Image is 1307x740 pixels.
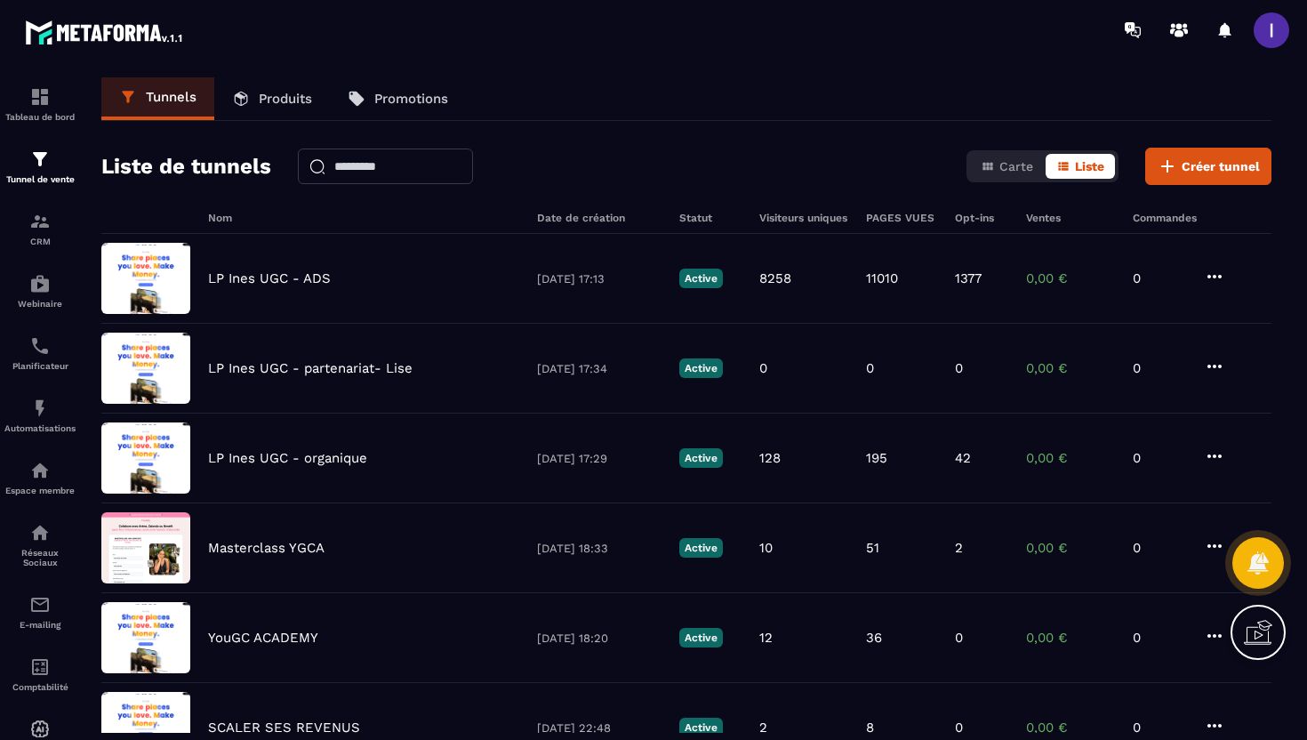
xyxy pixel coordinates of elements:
[4,135,76,197] a: formationformationTunnel de vente
[29,149,51,170] img: formation
[1145,148,1271,185] button: Créer tunnel
[4,237,76,246] p: CRM
[537,452,662,465] p: [DATE] 17:29
[759,270,791,286] p: 8258
[208,540,325,556] p: Masterclass YGCA
[330,77,466,120] a: Promotions
[4,322,76,384] a: schedulerschedulerPlanificateur
[537,212,662,224] h6: Date de création
[999,159,1033,173] span: Carte
[1026,270,1115,286] p: 0,00 €
[537,272,662,286] p: [DATE] 17:13
[29,273,51,294] img: automations
[679,448,723,468] p: Active
[1133,630,1186,646] p: 0
[955,630,963,646] p: 0
[1182,157,1260,175] span: Créer tunnel
[208,630,318,646] p: YouGC ACADEMY
[1133,540,1186,556] p: 0
[4,112,76,122] p: Tableau de bord
[101,422,190,494] img: image
[29,719,51,740] img: automations
[955,212,1008,224] h6: Opt-ins
[4,174,76,184] p: Tunnel de vente
[208,212,519,224] h6: Nom
[29,522,51,543] img: social-network
[866,212,937,224] h6: PAGES VUES
[679,269,723,288] p: Active
[955,720,963,736] p: 0
[866,360,874,376] p: 0
[101,512,190,583] img: image
[866,720,874,736] p: 8
[29,460,51,481] img: automations
[101,243,190,314] img: image
[29,656,51,678] img: accountant
[759,540,773,556] p: 10
[537,362,662,375] p: [DATE] 17:34
[679,628,723,647] p: Active
[1026,450,1115,466] p: 0,00 €
[1026,212,1115,224] h6: Ventes
[759,212,848,224] h6: Visiteurs uniques
[1133,270,1186,286] p: 0
[25,16,185,48] img: logo
[866,630,882,646] p: 36
[679,212,742,224] h6: Statut
[4,548,76,567] p: Réseaux Sociaux
[4,197,76,260] a: formationformationCRM
[1133,450,1186,466] p: 0
[146,89,196,105] p: Tunnels
[29,86,51,108] img: formation
[4,260,76,322] a: automationsautomationsWebinaire
[101,333,190,404] img: image
[4,73,76,135] a: formationformationTableau de bord
[759,720,767,736] p: 2
[679,358,723,378] p: Active
[4,423,76,433] p: Automatisations
[101,602,190,673] img: image
[4,620,76,630] p: E-mailing
[1133,720,1186,736] p: 0
[1133,360,1186,376] p: 0
[29,335,51,357] img: scheduler
[4,643,76,705] a: accountantaccountantComptabilité
[101,149,271,184] h2: Liste de tunnels
[208,270,331,286] p: LP Ines UGC - ADS
[214,77,330,120] a: Produits
[4,299,76,309] p: Webinaire
[537,542,662,555] p: [DATE] 18:33
[4,384,76,446] a: automationsautomationsAutomatisations
[208,450,367,466] p: LP Ines UGC - organique
[29,398,51,419] img: automations
[1026,630,1115,646] p: 0,00 €
[866,540,879,556] p: 51
[1026,540,1115,556] p: 0,00 €
[208,360,413,376] p: LP Ines UGC - partenariat- Lise
[4,486,76,495] p: Espace membre
[955,540,963,556] p: 2
[4,446,76,509] a: automationsautomationsEspace membre
[101,77,214,120] a: Tunnels
[537,631,662,645] p: [DATE] 18:20
[4,509,76,581] a: social-networksocial-networkRéseaux Sociaux
[4,581,76,643] a: emailemailE-mailing
[4,361,76,371] p: Planificateur
[1046,154,1115,179] button: Liste
[29,211,51,232] img: formation
[29,594,51,615] img: email
[866,450,887,466] p: 195
[679,718,723,737] p: Active
[259,91,312,107] p: Produits
[374,91,448,107] p: Promotions
[955,360,963,376] p: 0
[208,720,360,736] p: SCALER SES REVENUS
[955,270,982,286] p: 1377
[1026,360,1115,376] p: 0,00 €
[866,270,898,286] p: 11010
[970,154,1044,179] button: Carte
[1075,159,1104,173] span: Liste
[4,682,76,692] p: Comptabilité
[679,538,723,558] p: Active
[759,630,773,646] p: 12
